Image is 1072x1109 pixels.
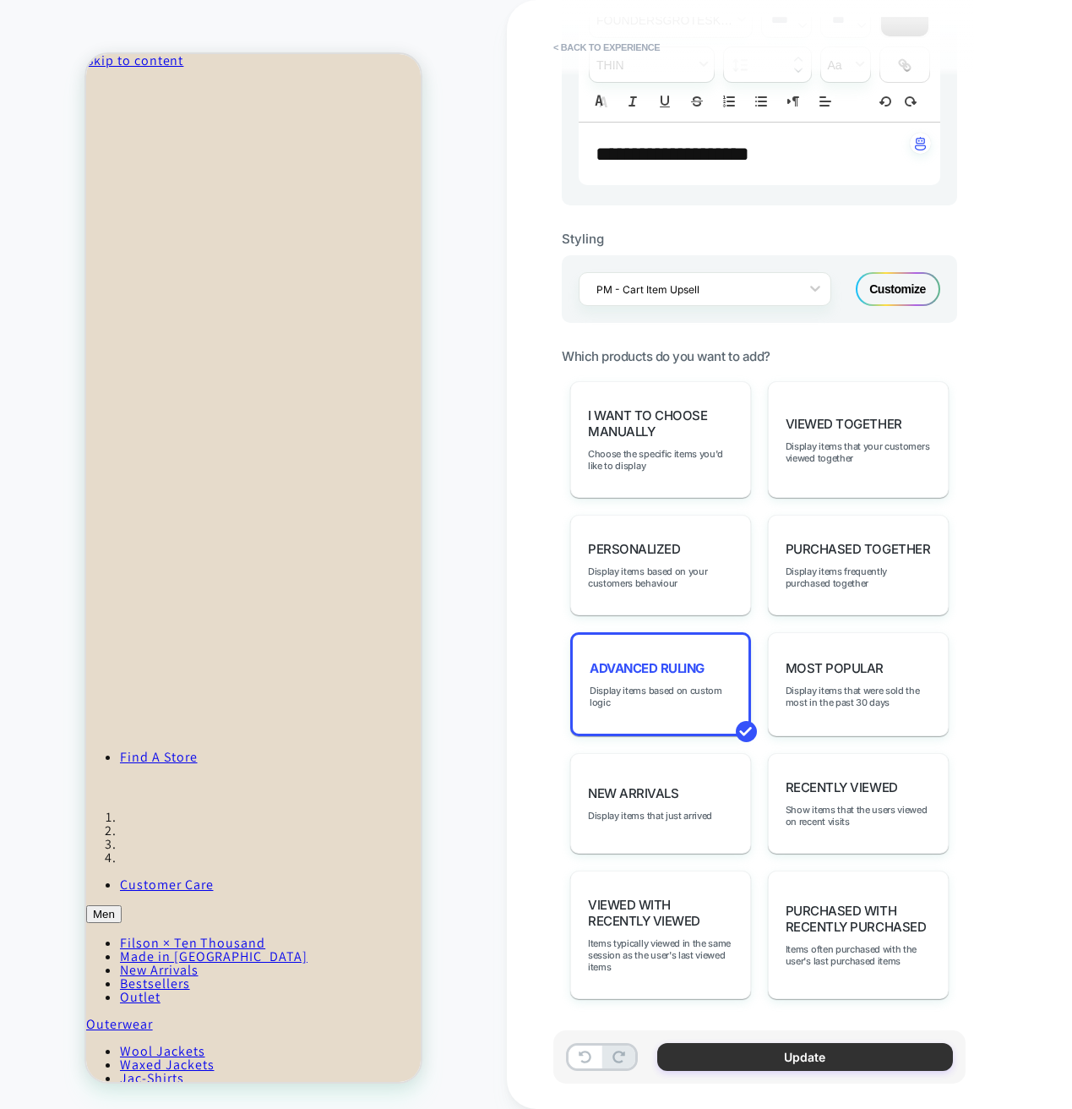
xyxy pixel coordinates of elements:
[786,660,884,676] span: Most Popular
[590,3,752,37] span: font
[34,797,335,811] li: Page dot 4
[34,893,221,911] a: Made in [GEOGRAPHIC_DATA]
[34,770,335,784] li: Page dot 2
[653,91,677,112] button: Underline
[717,91,741,112] button: Ordered list
[915,137,926,150] img: edit with ai
[34,757,335,770] li: Page dot 1
[814,91,837,112] span: Align
[749,91,773,112] button: Bullet list
[794,67,803,74] img: down
[786,565,931,589] span: Display items frequently purchased together
[786,943,931,967] span: Items often purchased with the user's last purchased items
[588,448,733,472] span: Choose the specific items you'd like to display
[857,22,866,29] img: down
[588,407,733,440] span: I want to choose manually
[657,1043,953,1071] button: Update
[34,934,74,952] a: Outlet
[588,565,733,589] span: Display items based on your customers behaviour
[34,988,119,1006] a: Wool Jackets
[781,91,805,112] button: Right to Left
[590,660,705,676] span: Advanced Ruling
[798,22,807,29] img: down
[786,541,930,557] span: Purchased Together
[588,810,712,822] span: Display items that just arrived
[34,1002,128,1019] a: Waxed Jackets
[786,416,902,432] span: Viewed Together
[786,440,931,464] span: Display items that your customers viewed together
[685,91,709,112] button: Strike
[590,685,732,708] span: Display items based on custom logic
[786,685,931,708] span: Display items that were sold the most in the past 30 days
[562,231,957,247] div: Styling
[545,34,668,61] button: < Back to experience
[34,784,335,797] li: Page dot 3
[786,903,931,935] span: Purchased with Recently Purchased
[34,880,179,898] a: Filson × Ten Thousand
[588,541,680,557] span: personalized
[34,921,104,938] a: Bestsellers
[562,348,770,364] span: Which products do you want to add?
[786,804,931,828] span: Show items that the users viewed on recent visits
[34,694,112,712] a: Find A Store
[821,47,870,82] span: transform
[621,91,645,112] button: Italic
[34,1015,98,1033] a: Jac-Shirts
[786,779,898,795] span: Recently Viewed
[732,58,748,72] img: line height
[34,822,127,839] a: Customer Care
[588,897,733,929] span: Viewed with Recently Viewed
[590,47,714,82] span: fontWeight
[588,785,678,801] span: New Arrivals
[34,907,112,925] a: New Arrivals
[588,937,733,973] span: Items typically viewed in the same session as the user's last viewed items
